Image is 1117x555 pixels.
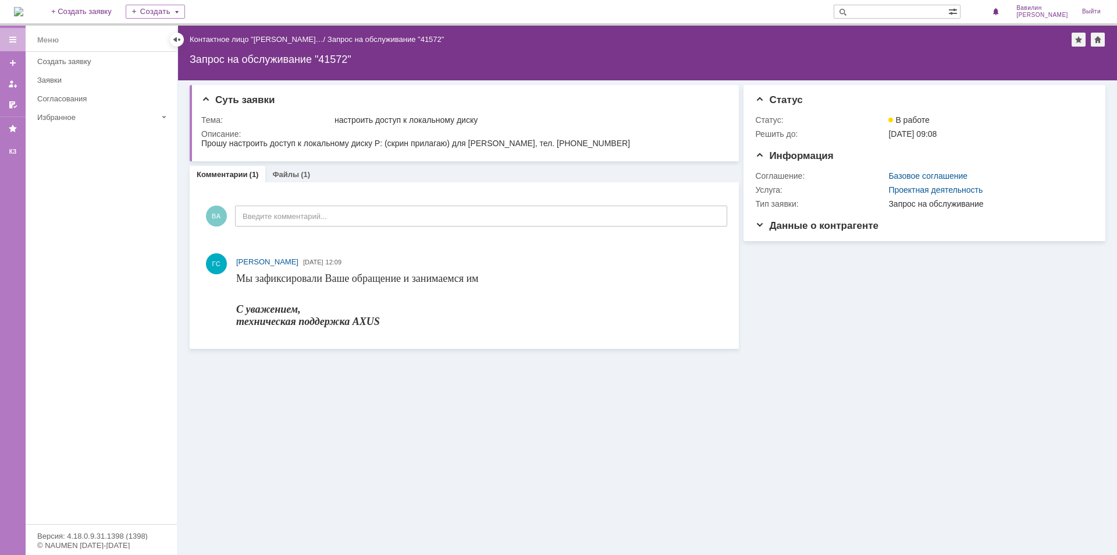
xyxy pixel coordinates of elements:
div: Меню [37,33,59,47]
div: Запрос на обслуживание [888,199,1088,208]
a: Мои заявки [3,75,22,93]
div: Сделать домашней страницей [1091,33,1105,47]
img: logo [14,7,23,16]
div: Статус: [755,115,886,125]
a: Согласования [33,90,175,108]
span: 12:09 [326,259,342,266]
span: ВА [206,206,227,227]
a: [PERSON_NAME] [236,256,298,268]
div: (1) [250,170,259,179]
a: Мои согласования [3,96,22,114]
span: Суть заявки [201,94,275,105]
div: Создать заявку [37,57,170,66]
span: [PERSON_NAME] [236,257,298,266]
span: Расширенный поиск [948,5,960,16]
div: КЗ [3,147,22,157]
span: Данные о контрагенте [755,220,878,231]
div: (1) [301,170,310,179]
a: Базовое соглашение [888,171,967,181]
div: Запрос на обслуживание "41572" [190,54,1105,65]
div: Соглашение: [755,171,886,181]
a: Контактное лицо "[PERSON_NAME]… [190,35,323,44]
span: В работе [888,115,929,125]
div: Описание: [201,129,724,139]
div: © NAUMEN [DATE]-[DATE] [37,542,165,549]
span: [PERSON_NAME] [1016,12,1068,19]
div: Добавить в избранное [1072,33,1086,47]
div: Решить до: [755,129,886,139]
a: Заявки [33,71,175,89]
span: Вавилин [1016,5,1068,12]
span: [DATE] [303,259,323,266]
a: Создать заявку [33,52,175,70]
div: Версия: 4.18.0.9.31.1398 (1398) [37,532,165,540]
div: Тема: [201,115,332,125]
a: Проектная деятельность [888,185,983,195]
div: Согласования [37,94,170,103]
span: Статус [755,94,802,105]
span: [DATE] 09:08 [888,129,937,139]
div: настроить доступ к локальному диску [335,115,722,125]
a: Комментарии [197,170,248,179]
div: / [190,35,328,44]
div: Избранное [37,113,157,122]
a: Перейти на домашнюю страницу [14,7,23,16]
div: Услуга: [755,185,886,195]
div: Запрос на обслуживание "41572" [328,35,444,44]
div: Создать [126,5,185,19]
a: Файлы [272,170,299,179]
a: КЗ [3,143,22,161]
a: Создать заявку [3,54,22,72]
span: Информация [755,150,833,161]
div: Заявки [37,76,170,84]
div: Скрыть меню [170,33,184,47]
div: Тип заявки: [755,199,886,208]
